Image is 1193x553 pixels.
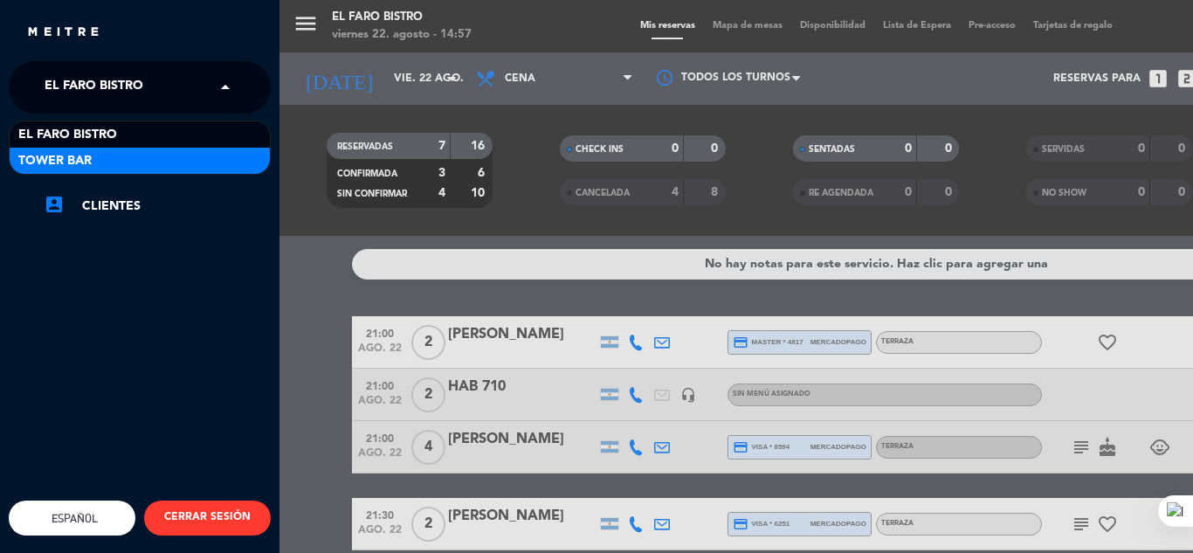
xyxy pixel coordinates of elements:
[26,26,100,39] img: MEITRE
[44,196,271,217] a: account_boxClientes
[44,194,65,215] i: account_box
[18,151,92,171] span: Tower Bar
[47,512,98,525] span: Español
[45,69,143,106] span: El Faro Bistro
[144,501,271,536] button: CERRAR SESIÓN
[18,125,117,145] span: El Faro Bistro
